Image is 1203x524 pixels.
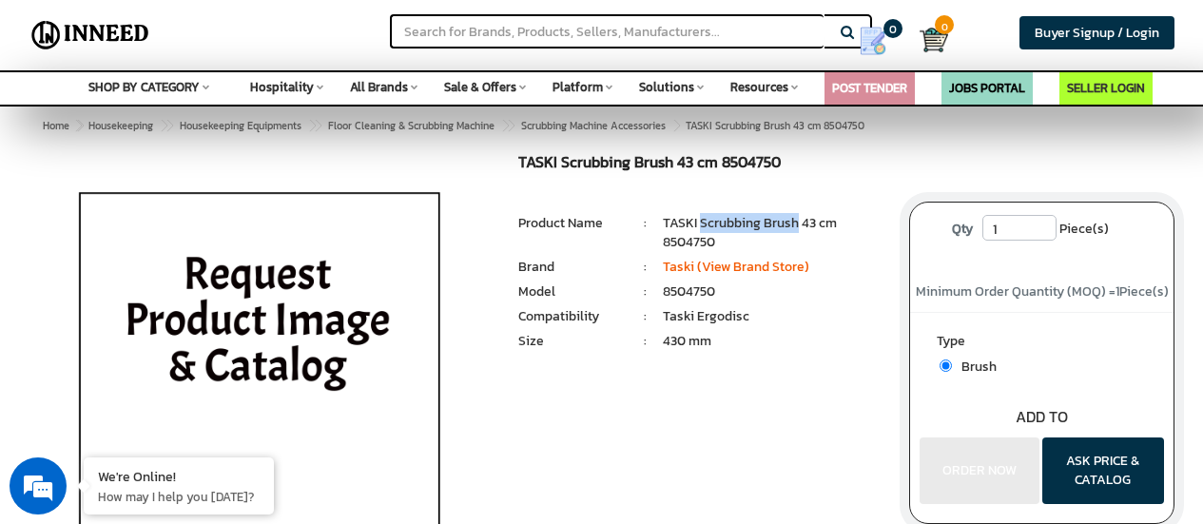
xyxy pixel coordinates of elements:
[149,313,242,326] em: Driven by SalesIQ
[627,258,663,277] li: :
[832,79,907,97] a: POST TENDER
[312,10,358,55] div: Minimize live chat window
[518,154,882,176] h1: TASKI Scrubbing Brush 43 cm 8504750
[88,78,200,96] span: SHOP BY CATEGORY
[730,78,788,96] span: Resources
[518,214,627,233] li: Product Name
[501,114,511,137] span: >
[160,114,169,137] span: >
[131,314,145,325] img: salesiqlogo_leal7QplfZFryJ6FIlVepeu7OftD7mt8q6exU6-34PB8prfIgodN67KcxXM9Y7JQ_.png
[935,15,954,34] span: 0
[518,282,627,301] li: Model
[627,214,663,233] li: :
[663,214,881,252] li: TASKI Scrubbing Brush 43 cm 8504750
[10,334,362,400] textarea: Type your message and hit 'Enter'
[952,357,997,377] span: Brush
[350,78,408,96] span: All Brands
[32,114,80,125] img: logo_Zg8I0qSkbAqR2WFHt3p6CTuqpyXMFPubPcD2OT02zFN43Cy9FUNNG3NEPhM_Q1qe_.png
[942,215,982,243] label: Qty
[88,118,153,133] span: Housekeeping
[859,27,887,55] img: Show My Quotes
[328,118,495,133] span: Floor Cleaning & Scrubbing Machine
[517,114,669,137] a: Scrubbing Machine Accessories
[308,114,318,137] span: >
[949,79,1025,97] a: JOBS PORTAL
[916,281,1169,301] span: Minimum Order Quantity (MOQ) = Piece(s)
[1116,281,1119,301] span: 1
[553,78,603,96] span: Platform
[1019,16,1174,49] a: Buyer Signup / Login
[1042,437,1164,504] button: ASK PRICE & CATALOG
[1035,23,1159,43] span: Buyer Signup / Login
[627,282,663,301] li: :
[390,14,824,49] input: Search for Brands, Products, Sellers, Manufacturers...
[1059,215,1109,243] span: Piece(s)
[1067,79,1145,97] a: SELLER LOGIN
[663,257,809,277] a: Taski (View Brand Store)
[98,467,260,485] div: We're Online!
[444,78,516,96] span: Sale & Offers
[99,107,320,131] div: Chat with us now
[672,114,682,137] span: >
[250,78,314,96] span: Hospitality
[85,114,157,137] a: Housekeeping
[85,118,864,133] span: TASKI Scrubbing Brush 43 cm 8504750
[627,332,663,351] li: :
[883,19,902,38] span: 0
[176,114,305,137] a: Housekeeping Equipments
[110,146,262,339] span: We're online!
[98,488,260,505] p: How may I help you today?
[521,118,666,133] span: Scrubbing Machine Accessories
[76,118,82,133] span: >
[841,19,919,63] a: my Quotes 0
[39,114,73,137] a: Home
[920,19,932,61] a: Cart 0
[627,307,663,326] li: :
[639,78,694,96] span: Solutions
[910,406,1174,428] div: ADD TO
[26,11,155,59] img: Inneed.Market
[663,332,881,351] li: 430 mm
[937,332,1147,356] label: Type
[518,332,627,351] li: Size
[920,26,948,54] img: Cart
[663,307,881,326] li: Taski Ergodisc
[663,282,881,301] li: 8504750
[518,307,627,326] li: Compatibility
[518,258,627,277] li: Brand
[324,114,498,137] a: Floor Cleaning & Scrubbing Machine
[180,118,301,133] span: Housekeeping Equipments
